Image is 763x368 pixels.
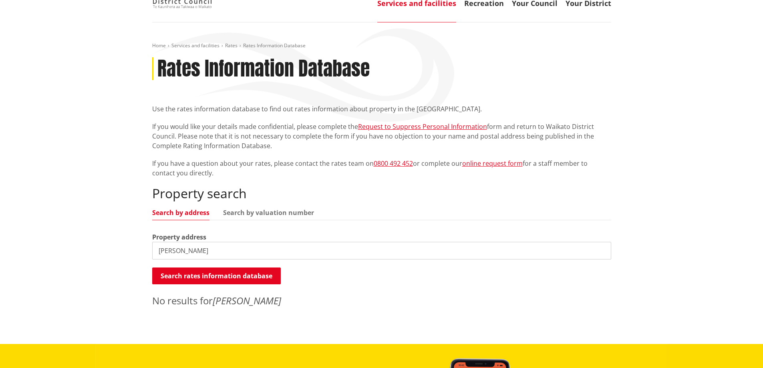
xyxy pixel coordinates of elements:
[223,209,314,216] a: Search by valuation number
[243,42,306,49] span: Rates Information Database
[213,294,281,307] em: [PERSON_NAME]
[171,42,219,49] a: Services and facilities
[152,294,611,308] p: No results for
[157,57,370,80] h1: Rates Information Database
[152,122,611,151] p: If you would like your details made confidential, please complete the form and return to Waikato ...
[726,334,755,363] iframe: Messenger Launcher
[152,232,206,242] label: Property address
[374,159,413,168] a: 0800 492 452
[152,209,209,216] a: Search by address
[152,42,611,49] nav: breadcrumb
[152,159,611,178] p: If you have a question about your rates, please contact the rates team on or complete our for a s...
[462,159,523,168] a: online request form
[152,242,611,259] input: e.g. Duke Street NGARUAWAHIA
[358,122,487,131] a: Request to Suppress Personal Information
[152,186,611,201] h2: Property search
[152,42,166,49] a: Home
[152,104,611,114] p: Use the rates information database to find out rates information about property in the [GEOGRAPHI...
[152,267,281,284] button: Search rates information database
[225,42,238,49] a: Rates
